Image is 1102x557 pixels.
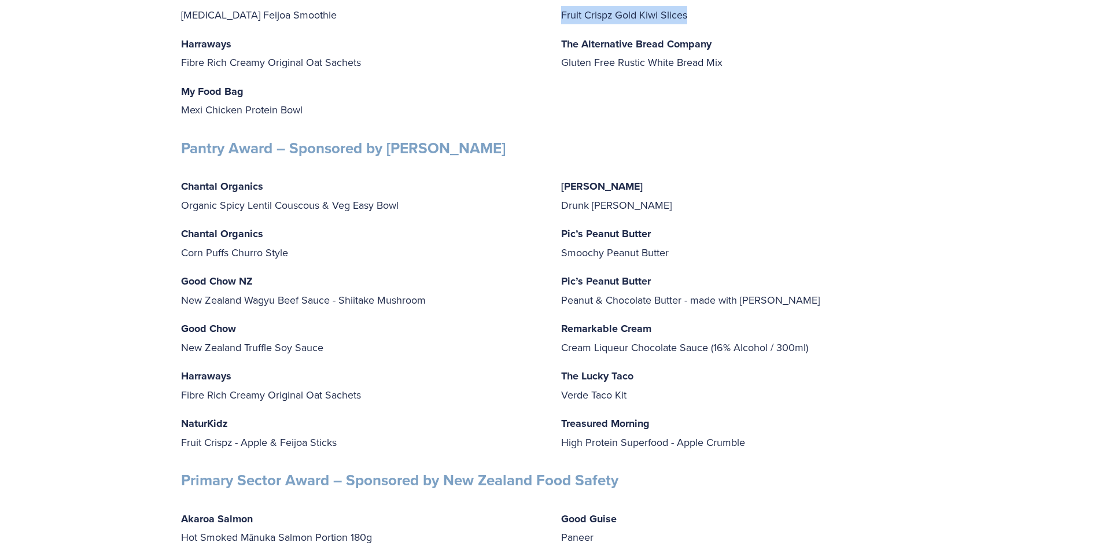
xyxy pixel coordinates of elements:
[181,321,236,336] strong: Good Chow
[181,177,541,214] p: Organic Spicy Lentil Couscous & Veg Easy Bowl
[561,272,922,309] p: Peanut & Chocolate Butter - made with [PERSON_NAME]
[561,414,922,451] p: High Protein Superfood - Apple Crumble
[181,137,506,159] strong: Pantry Award – Sponsored by [PERSON_NAME]
[181,368,231,383] strong: Harraways
[181,511,253,526] strong: Akaroa Salmon
[561,177,922,214] p: Drunk [PERSON_NAME]
[561,319,922,356] p: Cream Liqueur Chocolate Sauce (16% Alcohol / 300ml)
[181,224,541,261] p: Corn Puffs Churro Style
[561,224,922,261] p: Smoochy Peanut Butter
[561,179,643,194] strong: [PERSON_NAME]
[181,416,228,431] strong: NaturKidz
[561,367,922,404] p: Verde Taco Kit
[561,321,651,336] strong: Remarkable Cream
[181,274,253,289] strong: Good Chow NZ
[181,510,541,547] p: Hot Smoked Mānuka Salmon Portion 180g
[181,179,263,194] strong: Chantal Organics
[561,510,922,547] p: Paneer
[181,367,541,404] p: Fibre Rich Creamy Original Oat Sachets
[181,226,263,241] strong: Chantal Organics
[561,274,651,289] strong: Pic’s Peanut Butter
[181,414,541,451] p: Fruit Crispz - Apple & Feijoa Sticks
[181,82,541,119] p: Mexi Chicken Protein Bowl
[181,319,541,356] p: New Zealand Truffle Soy Sauce
[181,84,244,99] strong: My Food Bag
[561,368,633,383] strong: The Lucky Taco
[561,36,712,51] strong: The Alternative Bread Company
[561,35,922,72] p: Gluten Free Rustic White Bread Mix
[561,226,651,241] strong: Pic’s Peanut Butter
[181,469,618,491] strong: Primary Sector Award – Sponsored by New Zealand Food Safety
[181,35,541,72] p: Fibre Rich Creamy Original Oat Sachets
[181,36,231,51] strong: Harraways
[561,511,617,526] strong: Good Guise
[561,416,650,431] strong: Treasured Morning
[181,272,541,309] p: New Zealand Wagyu Beef Sauce - Shiitake Mushroom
